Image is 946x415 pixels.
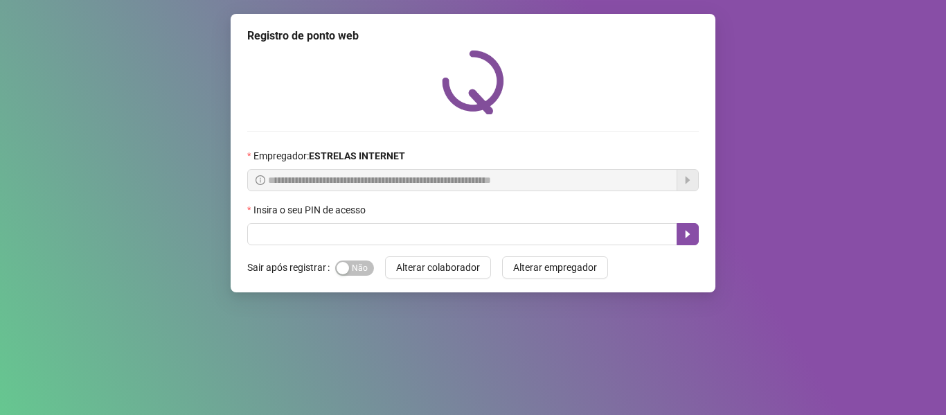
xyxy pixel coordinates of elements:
[256,175,265,185] span: info-circle
[682,229,693,240] span: caret-right
[247,28,699,44] div: Registro de ponto web
[385,256,491,279] button: Alterar colaborador
[247,202,375,218] label: Insira o seu PIN de acesso
[513,260,597,275] span: Alterar empregador
[309,150,405,161] strong: ESTRELAS INTERNET
[442,50,504,114] img: QRPoint
[502,256,608,279] button: Alterar empregador
[253,148,405,164] span: Empregador :
[396,260,480,275] span: Alterar colaborador
[247,256,335,279] label: Sair após registrar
